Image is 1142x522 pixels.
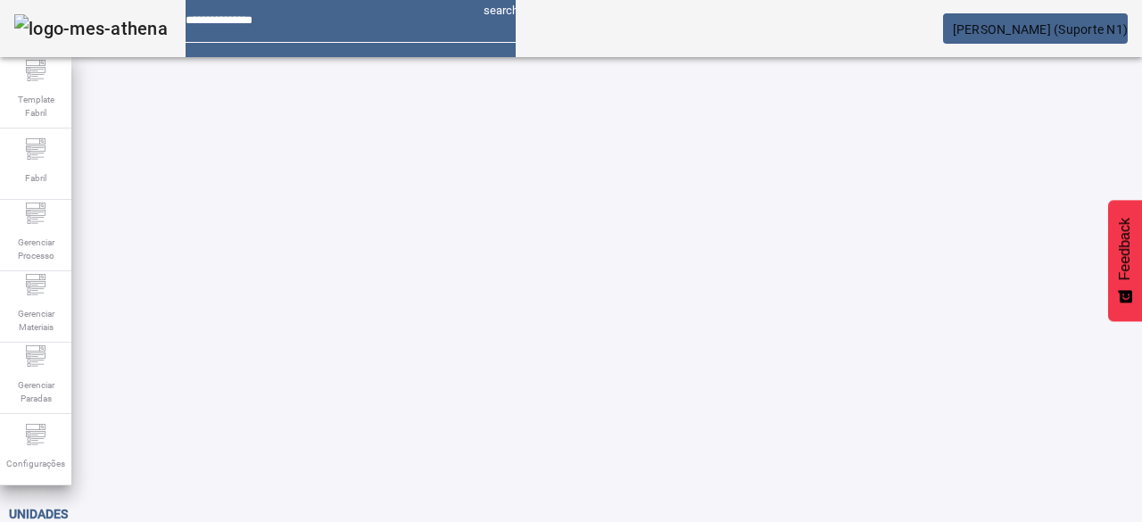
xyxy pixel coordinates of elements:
span: Configurações [1,452,70,476]
button: Feedback - Mostrar pesquisa [1108,200,1142,321]
span: Gerenciar Materiais [9,302,62,339]
span: Gerenciar Processo [9,230,62,268]
span: Template Fabril [9,87,62,125]
span: Fabril [20,166,52,190]
img: logo-mes-athena [14,14,168,43]
span: Gerenciar Paradas [9,373,62,410]
span: [PERSON_NAME] (Suporte N1) [953,22,1129,37]
span: Unidades [9,507,68,521]
span: Feedback [1117,218,1133,280]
